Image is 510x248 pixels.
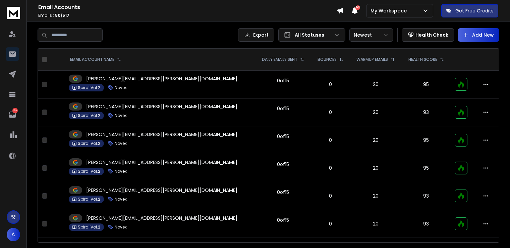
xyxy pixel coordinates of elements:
[349,28,393,42] button: Newest
[402,182,451,210] td: 93
[350,182,402,210] td: 20
[86,103,237,110] p: [PERSON_NAME][EMAIL_ADDRESS][PERSON_NAME][DOMAIN_NAME]
[7,228,20,241] button: A
[350,126,402,154] td: 20
[70,57,121,62] div: EMAIL ACCOUNT NAME
[295,32,332,38] p: All Statuses
[458,28,499,42] button: Add New
[415,32,448,38] p: Health Check
[78,224,100,230] p: Spiral Vol.2
[12,108,18,113] p: 169
[315,193,346,199] p: 0
[350,98,402,126] td: 20
[277,217,289,223] div: 0 of 15
[277,189,289,196] div: 0 of 15
[115,197,127,202] p: Novex
[402,71,451,98] td: 95
[371,7,409,14] p: My Workspace
[55,12,69,18] span: 50 / 517
[78,197,100,202] p: Spiral Vol.2
[86,215,237,221] p: [PERSON_NAME][EMAIL_ADDRESS][PERSON_NAME][DOMAIN_NAME]
[315,109,346,116] p: 0
[355,5,360,10] span: 50
[86,187,237,194] p: [PERSON_NAME][EMAIL_ADDRESS][PERSON_NAME][DOMAIN_NAME]
[115,113,127,118] p: Novex
[115,224,127,230] p: Novex
[277,77,289,84] div: 0 of 15
[86,131,237,138] p: [PERSON_NAME][EMAIL_ADDRESS][PERSON_NAME][DOMAIN_NAME]
[78,169,100,174] p: Spiral Vol.2
[6,108,19,121] a: 169
[350,154,402,182] td: 20
[78,113,100,118] p: Spiral Vol.2
[402,28,454,42] button: Health Check
[315,137,346,143] p: 0
[402,126,451,154] td: 95
[350,71,402,98] td: 20
[7,7,20,19] img: logo
[277,105,289,112] div: 0 of 15
[86,159,237,166] p: [PERSON_NAME][EMAIL_ADDRESS][PERSON_NAME][DOMAIN_NAME]
[38,13,337,18] p: Emails :
[262,57,297,62] p: DAILY EMAILS SENT
[402,210,451,238] td: 93
[238,28,274,42] button: Export
[402,154,451,182] td: 95
[78,85,100,90] p: Spiral Vol.2
[350,210,402,238] td: 20
[356,57,388,62] p: WARMUP EMAILS
[441,4,498,17] button: Get Free Credits
[86,75,237,82] p: [PERSON_NAME][EMAIL_ADDRESS][PERSON_NAME][DOMAIN_NAME]
[455,7,494,14] p: Get Free Credits
[315,220,346,227] p: 0
[277,133,289,140] div: 0 of 15
[315,165,346,171] p: 0
[38,3,337,11] h1: Email Accounts
[402,98,451,126] td: 93
[277,161,289,168] div: 0 of 15
[115,169,127,174] p: Novex
[315,81,346,88] p: 0
[115,85,127,90] p: Novex
[115,141,127,146] p: Novex
[78,141,100,146] p: Spiral Vol.2
[408,57,437,62] p: HEALTH SCORE
[318,57,337,62] p: BOUNCES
